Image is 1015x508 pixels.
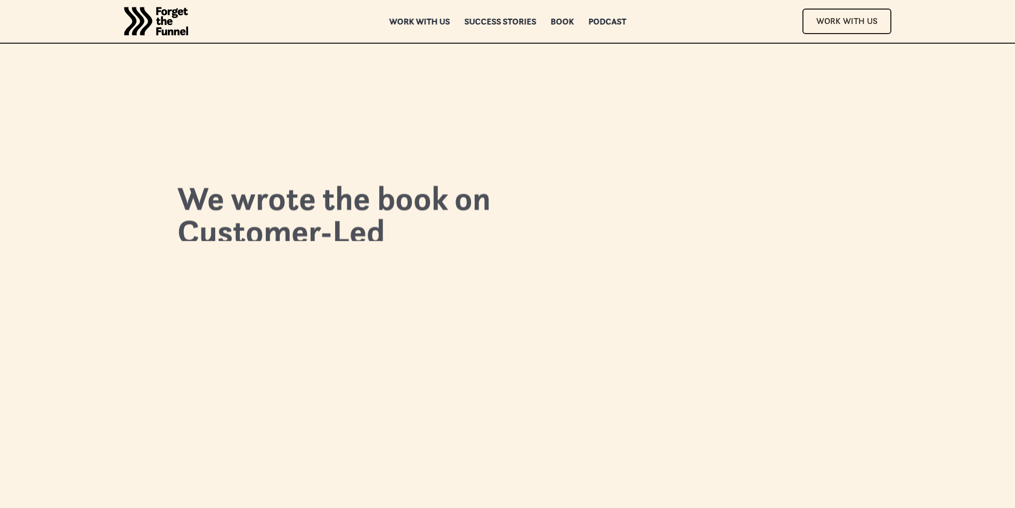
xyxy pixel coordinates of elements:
[588,18,626,25] a: Podcast
[552,82,806,488] img: Forget The Funnel book cover
[177,182,495,281] h1: We wrote the book on Customer-Led Growth™
[389,18,450,25] a: Work with us
[802,9,891,34] a: Work With Us
[464,18,536,25] a: Success Stories
[550,18,574,25] a: Book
